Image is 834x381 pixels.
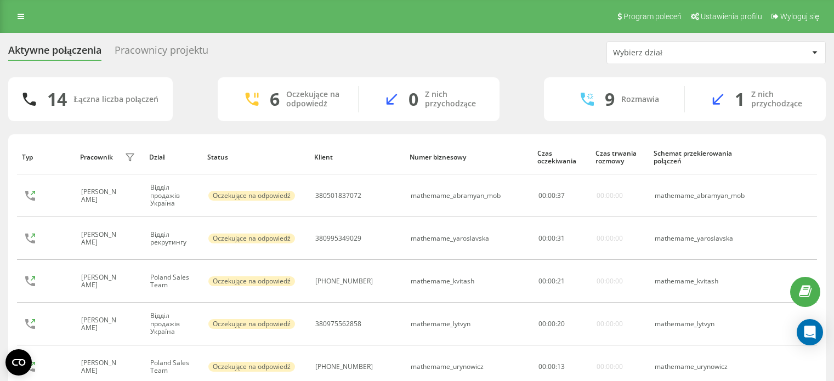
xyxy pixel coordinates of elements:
div: Oczekujące na odpowiedź [208,362,295,372]
div: 00:00:00 [597,192,623,200]
div: Aktywne połączenia [8,44,101,61]
span: 00 [548,319,555,328]
span: Ustawienia profilu [701,12,762,21]
span: 31 [557,234,565,243]
span: 00 [538,234,546,243]
div: 380995349029 [315,235,361,242]
div: Oczekujące na odpowiedź [208,191,295,201]
div: Pracownik [80,153,113,161]
div: 00:00:00 [597,320,623,328]
div: Відділ продажів Україна [150,312,196,335]
div: Poland Sales Team [150,274,196,289]
div: : : [538,192,565,200]
div: Z nich przychodzące [751,90,809,109]
div: [PHONE_NUMBER] [315,277,373,285]
div: : : [538,235,565,242]
div: mathemame_abramyan_mob [655,192,753,200]
div: Відділ продажів Україна [150,184,196,207]
div: Z nich przychodzące [425,90,483,109]
span: 00 [548,276,555,286]
div: Відділ рекрутингу [150,231,196,247]
div: 00:00:00 [597,363,623,371]
div: Schemat przekierowania połączeń [654,150,753,166]
div: Oczekujące na odpowiedź [208,319,295,329]
div: Łączna liczba połączeń [73,95,158,104]
span: 00 [538,319,546,328]
div: Dział [149,153,197,161]
div: mathemame_yaroslavska [411,235,489,242]
div: Open Intercom Messenger [797,319,823,345]
div: 380501837072 [315,192,361,200]
div: mathemame_kvitash [655,277,753,285]
div: Czas oczekiwania [537,150,585,166]
div: Czas trwania rozmowy [595,150,643,166]
span: Wyloguj się [780,12,819,21]
div: Klient [314,153,399,161]
div: [PERSON_NAME] [81,359,122,375]
div: 0 [409,89,418,110]
div: 14 [47,89,67,110]
div: mathemame_urynowicz [655,363,753,371]
div: Oczekujące na odpowiedź [208,276,295,286]
div: mathemame_abramyan_mob [411,192,501,200]
span: 00 [538,276,546,286]
div: Wybierz dział [613,48,744,58]
div: mathemame_lytvyn [655,320,753,328]
div: [PERSON_NAME] [81,316,122,332]
div: 6 [270,89,280,110]
button: Open CMP widget [5,349,32,376]
span: 21 [557,276,565,286]
div: Status [207,153,304,161]
div: 380975562858 [315,320,361,328]
span: 37 [557,191,565,200]
div: Oczekujące na odpowiedź [208,234,295,243]
div: 00:00:00 [597,277,623,285]
span: 00 [548,234,555,243]
div: [PHONE_NUMBER] [315,363,373,371]
div: Rozmawia [621,95,659,104]
div: Numer biznesowy [410,153,527,161]
div: : : [538,363,565,371]
div: Poland Sales Team [150,359,196,375]
div: : : [538,277,565,285]
div: [PERSON_NAME] [81,274,122,289]
div: 00:00:00 [597,235,623,242]
div: : : [538,320,565,328]
div: mathemame_lytvyn [411,320,470,328]
div: mathemame_urynowicz [411,363,484,371]
span: 20 [557,319,565,328]
div: 1 [735,89,745,110]
span: 00 [548,191,555,200]
div: mathemame_kvitash [411,277,474,285]
div: [PERSON_NAME] [81,231,122,247]
div: mathemame_yaroslavska [655,235,753,242]
span: 13 [557,362,565,371]
div: Typ [22,153,70,161]
span: Program poleceń [623,12,682,21]
span: 00 [538,362,546,371]
div: [PERSON_NAME] [81,188,122,204]
span: 00 [538,191,546,200]
div: 9 [605,89,615,110]
div: Pracownicy projektu [115,44,208,61]
span: 00 [548,362,555,371]
div: Oczekujące na odpowiedź [286,90,342,109]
